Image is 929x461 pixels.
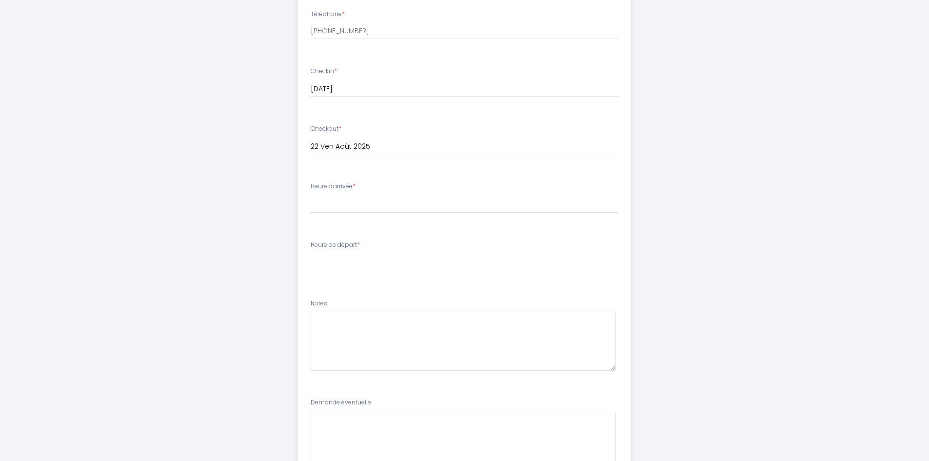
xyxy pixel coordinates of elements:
label: Notes [311,299,327,308]
label: Téléphone [311,10,345,19]
label: Heure d'arrivée [311,182,356,191]
label: Heure de départ [311,241,360,250]
label: Checkin [311,67,337,76]
label: Checkout [311,124,341,134]
label: Demande éventuelle [311,398,371,407]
